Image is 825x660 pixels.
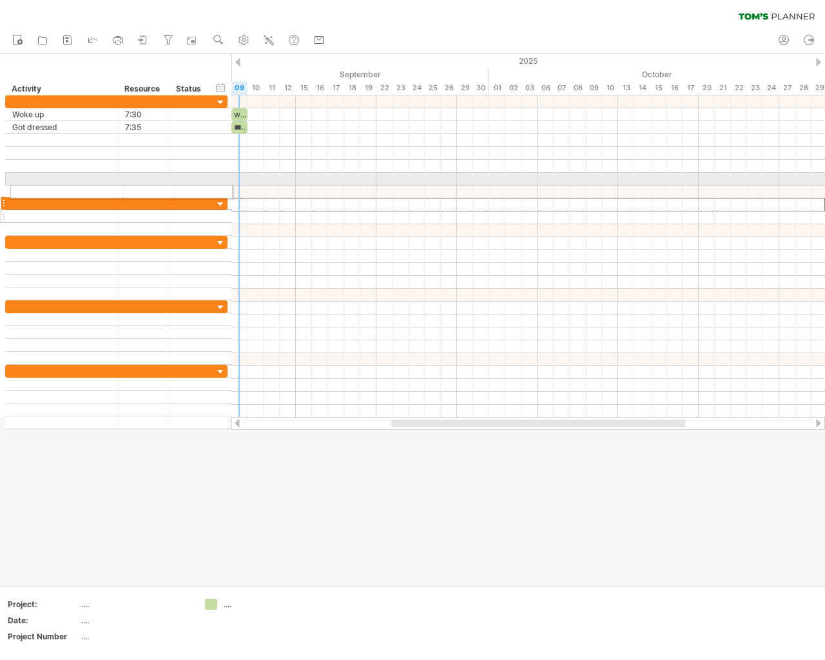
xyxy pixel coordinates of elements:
[81,615,189,626] div: ....
[554,81,570,95] div: Tuesday, 7 October 2025
[12,121,112,133] div: Got dressed
[8,615,79,626] div: Date:
[409,81,425,95] div: Wednesday, 24 September 2025
[602,81,618,95] div: Friday, 10 October 2025
[441,81,457,95] div: Friday, 26 September 2025
[135,68,489,81] div: September 2025
[618,81,634,95] div: Monday, 13 October 2025
[521,81,538,95] div: Friday, 3 October 2025
[231,81,247,95] div: Tuesday, 9 September 2025
[312,81,328,95] div: Tuesday, 16 September 2025
[393,81,409,95] div: Tuesday, 23 September 2025
[473,81,489,95] div: Tuesday, 30 September 2025
[538,81,554,95] div: Monday, 6 October 2025
[699,81,715,95] div: Monday, 20 October 2025
[795,81,811,95] div: Tuesday, 28 October 2025
[586,81,602,95] div: Thursday, 9 October 2025
[176,82,206,95] div: Status
[296,81,312,95] div: Monday, 15 September 2025
[489,81,505,95] div: Wednesday, 1 October 2025
[731,81,747,95] div: Wednesday, 22 October 2025
[328,81,344,95] div: Wednesday, 17 September 2025
[376,81,393,95] div: Monday, 22 September 2025
[231,108,247,121] div: woke up
[683,81,699,95] div: Friday, 17 October 2025
[650,81,666,95] div: Wednesday, 15 October 2025
[763,81,779,95] div: Friday, 24 October 2025
[570,81,586,95] div: Wednesday, 8 October 2025
[12,108,112,121] div: Woke up
[8,631,79,642] div: Project Number
[505,81,521,95] div: Thursday, 2 October 2025
[81,631,189,642] div: ....
[425,81,441,95] div: Thursday, 25 September 2025
[264,81,280,95] div: Thursday, 11 September 2025
[360,81,376,95] div: Friday, 19 September 2025
[125,108,163,121] div: 7:30
[666,81,683,95] div: Thursday, 16 October 2025
[124,82,162,95] div: Resource
[224,599,294,610] div: ....
[344,81,360,95] div: Thursday, 18 September 2025
[779,81,795,95] div: Monday, 27 October 2025
[12,82,111,95] div: Activity
[81,599,189,610] div: ....
[280,81,296,95] div: Friday, 12 September 2025
[247,81,264,95] div: Wednesday, 10 September 2025
[8,599,79,610] div: Project:
[634,81,650,95] div: Tuesday, 14 October 2025
[457,81,473,95] div: Monday, 29 September 2025
[715,81,731,95] div: Tuesday, 21 October 2025
[125,121,163,133] div: 7:35
[747,81,763,95] div: Thursday, 23 October 2025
